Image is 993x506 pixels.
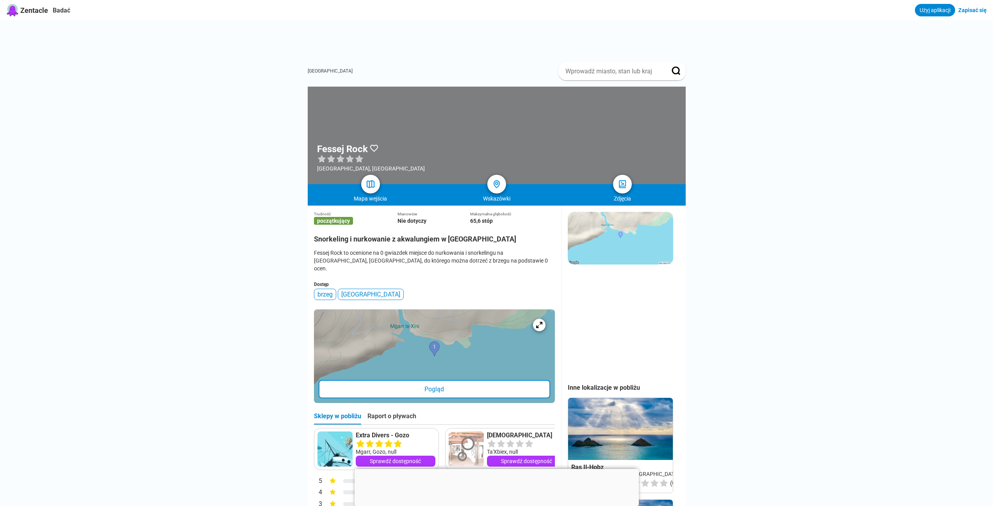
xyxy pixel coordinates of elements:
[424,385,444,393] font: Pogląd
[314,212,331,216] font: Trudność
[314,309,555,403] a: mapa wejściaPogląd
[6,4,19,16] img: Logo Zentacle
[492,179,501,189] img: wskazówki
[317,165,425,172] font: [GEOGRAPHIC_DATA], [GEOGRAPHIC_DATA]
[53,7,70,14] a: Badać
[565,67,661,75] input: Wprowadź miasto, stan lub kraj
[314,282,329,287] font: Dostęp
[317,291,333,298] font: brzeg
[370,458,421,464] font: Sprawdź dostępność
[398,218,426,224] font: Nie dotyczy
[613,175,632,194] a: zdjęcia
[568,272,672,370] iframe: Reklama
[314,250,548,272] font: Fessej Rock to ocenione na 0 gwiazdek miejsce do nurkowania i snorkelingu na [GEOGRAPHIC_DATA], [...
[470,212,511,216] font: Maksymalna głębokość
[449,431,484,467] img: ISDSM
[920,7,950,13] font: Użyj aplikacji
[20,6,48,14] font: Zentacle
[483,195,510,202] font: Wskazówki
[356,449,396,455] font: Mgarr, Gozo, null
[614,195,631,202] font: Zdjęcia
[319,488,322,496] font: 4
[319,477,322,485] font: 5
[314,20,686,55] iframe: Reklama
[366,179,375,189] img: mapa
[317,431,353,467] img: Extra Divers - Gozo
[355,469,639,504] iframe: Reklama
[618,179,627,189] img: zdjęcia
[361,175,380,194] a: mapa
[6,4,48,16] a: Logo ZentacleZentacle
[568,212,673,265] img: staticmap
[314,235,516,243] font: Snorkeling i nurkowanie z akwalungiem w [GEOGRAPHIC_DATA]
[487,431,567,439] a: [DEMOGRAPHIC_DATA]
[341,291,400,298] font: [GEOGRAPHIC_DATA]
[487,456,567,467] a: Sprawdź dostępność
[915,4,955,16] a: Użyj aplikacji
[317,218,350,224] font: początkujący
[367,412,416,420] font: Raport o pływach
[487,449,518,455] font: Ta'Xbiex, null
[501,458,552,464] font: Sprawdź dostępność
[487,431,552,439] font: [DEMOGRAPHIC_DATA]
[470,218,493,224] font: 65,6 stóp
[958,7,987,13] a: Zapisać się
[356,431,435,439] a: Extra Divers - Gozo
[568,384,640,391] font: Inne lokalizacje w pobliżu
[314,412,361,420] font: Sklepy w pobliżu
[354,195,387,202] font: Mapa wejścia
[356,456,435,467] a: Sprawdź dostępność
[356,431,409,439] font: Extra Divers - Gozo
[308,68,353,74] a: [GEOGRAPHIC_DATA]
[317,144,368,154] font: Fessej Rock
[398,212,417,216] font: Mianowicie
